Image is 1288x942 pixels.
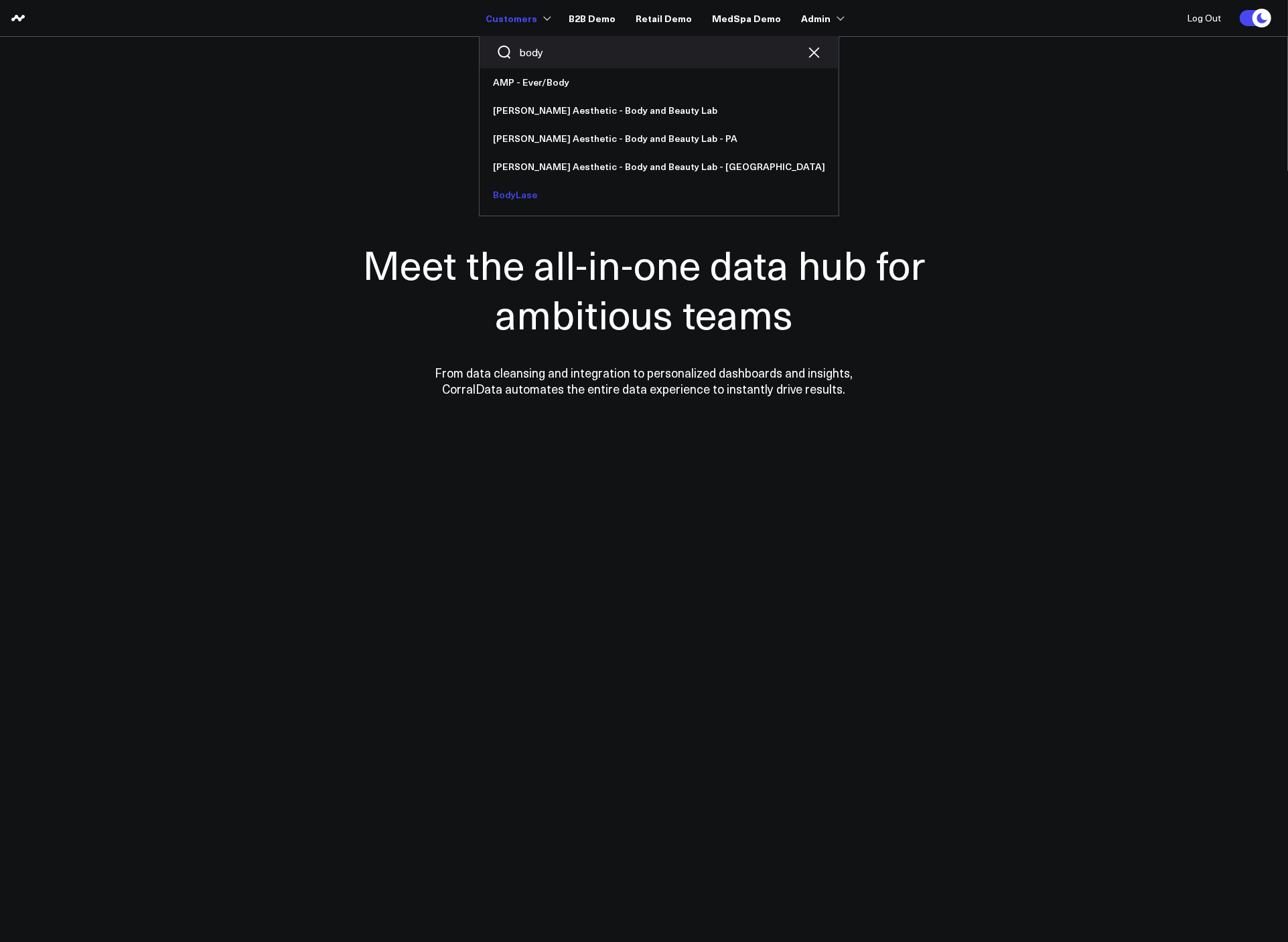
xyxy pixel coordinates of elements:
h1: Meet the all-in-one data hub for ambitious teams [316,239,973,338]
a: B2B Demo [569,6,616,30]
a: Retail Demo [636,6,692,30]
a: [PERSON_NAME] Aesthetic - Body and Beauty Lab - PA [480,125,839,153]
button: Search companies button [496,44,512,60]
a: AMP - Ever/Body [480,68,839,96]
p: From data cleansing and integration to personalized dashboards and insights, CorralData automates... [407,365,882,397]
a: Customers [486,6,549,30]
a: [PERSON_NAME] Aesthetic - Body and Beauty Lab - [GEOGRAPHIC_DATA] [480,153,839,181]
a: BodyLase [480,181,839,209]
input: Search companies input [519,45,799,60]
a: Admin [801,6,842,30]
a: MedSpa Demo [712,6,781,30]
a: [PERSON_NAME] Aesthetic - Body and Beauty Lab [480,96,839,125]
button: Clear search [806,44,822,60]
